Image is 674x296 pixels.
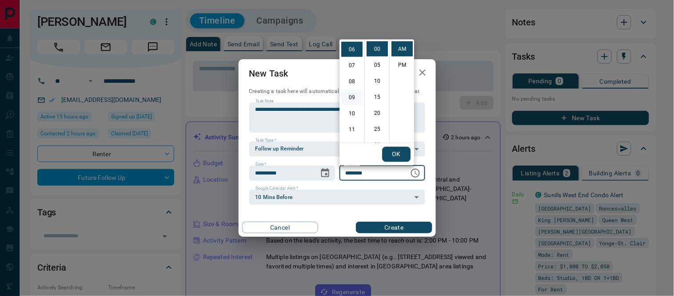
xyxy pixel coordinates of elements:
[382,147,411,162] button: OK
[346,162,357,167] label: Time
[341,90,363,105] li: 9 hours
[341,26,363,41] li: 5 hours
[367,89,388,105] li: 15 minutes
[364,40,389,143] ul: Select minutes
[367,73,388,89] li: 10 minutes
[249,88,425,95] p: Creating a task here will automatically add it to your Google Calendar.
[249,142,425,157] div: Follow up Reminder
[239,59,299,88] h2: New Task
[339,40,364,143] ul: Select hours
[367,138,388,153] li: 30 minutes
[391,57,413,73] li: PM
[255,186,298,191] label: Google Calendar Alert
[367,122,388,137] li: 25 minutes
[242,222,318,233] button: Cancel
[367,57,388,73] li: 5 minutes
[341,106,363,121] li: 10 hours
[341,74,363,89] li: 8 hours
[341,122,363,137] li: 11 hours
[255,98,274,104] label: Task Note
[255,138,276,143] label: Task Type
[407,164,424,182] button: Choose time, selected time is 6:00 AM
[367,41,388,57] li: 0 minutes
[249,190,425,205] div: 10 Mins Before
[341,58,363,73] li: 7 hours
[389,40,414,143] ul: Select meridiem
[316,164,334,182] button: Choose date, selected date is Sep 16, 2025
[255,162,267,167] label: Date
[367,105,388,121] li: 20 minutes
[341,42,363,57] li: 6 hours
[391,41,413,57] li: AM
[356,222,432,233] button: Create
